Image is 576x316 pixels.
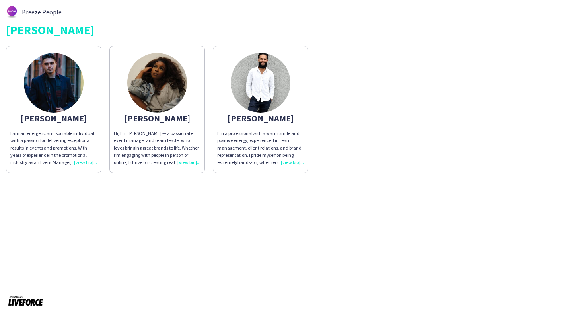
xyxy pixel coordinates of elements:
img: thumb-62876bd588459.png [6,6,18,18]
span: Breeze People [22,8,62,16]
span: hands-on, [237,159,259,165]
span: Hi, I’m [PERSON_NAME] — a passionate event manager and team leader who loves bringing great brand... [114,130,199,201]
img: thumb-61e37619f0d7f.jpg [24,53,84,113]
img: thumb-62d811ca91e02.jpeg [127,53,187,113]
img: thumb-5a875c5a-980a-448a-ac01-25a1e957542e.jpg [231,53,290,113]
div: [PERSON_NAME] [10,115,97,122]
span: with a warm smile and positive energy, experienced in team management, client relations, and bran... [217,130,302,165]
div: [PERSON_NAME] [114,115,200,122]
img: Powered by Liveforce [8,295,43,306]
span: whether that means setting up events, keeping everything spotless and running smoothly, or jumpin... [217,159,304,209]
div: [PERSON_NAME] [217,115,304,122]
span: I am an energetic and sociable individual with a passion for delivering exceptional results in ev... [10,130,96,252]
p: I’m a professional [217,130,304,166]
div: [PERSON_NAME] [6,24,570,36]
